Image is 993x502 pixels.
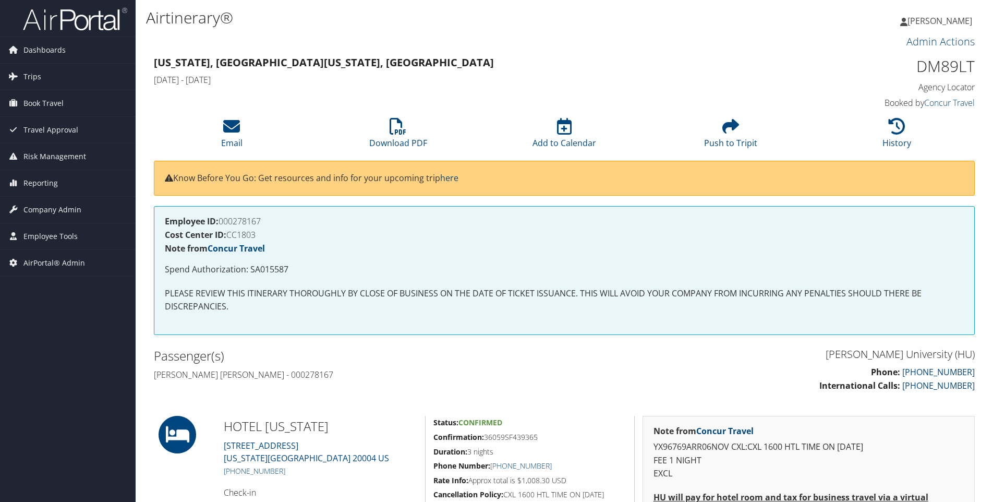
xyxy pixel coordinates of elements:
a: Add to Calendar [532,124,596,149]
a: [STREET_ADDRESS][US_STATE][GEOGRAPHIC_DATA] 20004 US [224,440,389,464]
strong: Rate Info: [433,475,468,485]
h4: [PERSON_NAME] [PERSON_NAME] - 000278167 [154,369,556,380]
h4: 000278167 [165,217,964,225]
a: Concur Travel [208,243,265,254]
p: PLEASE REVIEW THIS ITINERARY THOROUGHLY BY CLOSE OF BUSINESS ON THE DATE OF TICKET ISSUANCE. THIS... [165,287,964,314]
strong: [US_STATE], [GEOGRAPHIC_DATA] [US_STATE], [GEOGRAPHIC_DATA] [154,55,494,69]
span: Employee Tools [23,223,78,249]
a: Email [221,124,243,149]
h2: Passenger(s) [154,347,556,365]
p: Spend Authorization: SA015587 [165,263,964,277]
strong: Confirmation: [433,432,484,442]
strong: International Calls: [819,380,900,391]
span: Travel Approval [23,117,78,143]
h4: Check-in [224,487,417,498]
h5: 3 nights [433,447,626,457]
strong: Employee ID: [165,216,219,227]
span: AirPortal® Admin [23,250,85,276]
strong: Phone Number: [433,461,490,471]
a: Concur Travel [924,97,975,109]
a: Download PDF [369,124,427,149]
span: Confirmed [458,417,502,427]
strong: Note from [653,425,754,437]
h3: [PERSON_NAME] University (HU) [572,347,975,362]
h4: [DATE] - [DATE] [154,74,766,86]
h4: Booked by [781,97,975,109]
span: Dashboards [23,37,66,63]
h2: HOTEL [US_STATE] [224,417,417,435]
h1: DM89LT [781,55,975,77]
img: airportal-logo.png [23,7,127,31]
span: Company Admin [23,197,81,223]
p: Know Before You Go: Get resources and info for your upcoming trip [165,172,964,185]
strong: Status: [433,417,458,427]
span: [PERSON_NAME] [907,15,972,27]
a: Push to Tripit [704,124,757,149]
a: Admin Actions [906,34,975,49]
a: here [440,172,458,184]
span: Reporting [23,170,58,196]
a: History [882,124,911,149]
a: [PHONE_NUMBER] [490,461,552,471]
strong: Phone: [871,366,900,378]
strong: Duration: [433,447,467,457]
strong: Note from [165,243,265,254]
a: [PHONE_NUMBER] [902,380,975,391]
span: Trips [23,64,41,90]
p: YX96769ARR06NOV CXL:CXL 1600 HTL TIME ON [DATE] FEE 1 NIGHT EXCL [653,440,964,481]
span: Book Travel [23,90,64,116]
h4: CC1803 [165,231,964,239]
h1: Airtinerary® [146,7,704,29]
h4: Agency Locator [781,81,975,93]
a: [PHONE_NUMBER] [902,366,975,378]
strong: Cancellation Policy: [433,489,503,499]
strong: Cost Center ID: [165,229,226,241]
h5: 36059SF439365 [433,432,626,443]
a: [PHONE_NUMBER] [224,466,285,476]
span: Risk Management [23,144,86,170]
a: [PERSON_NAME] [900,5,983,37]
h5: CXL 1600 HTL TIME ON [DATE] [433,489,626,500]
h5: Approx total is $1,008.30 USD [433,475,626,486]
a: Concur Travel [696,425,754,437]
